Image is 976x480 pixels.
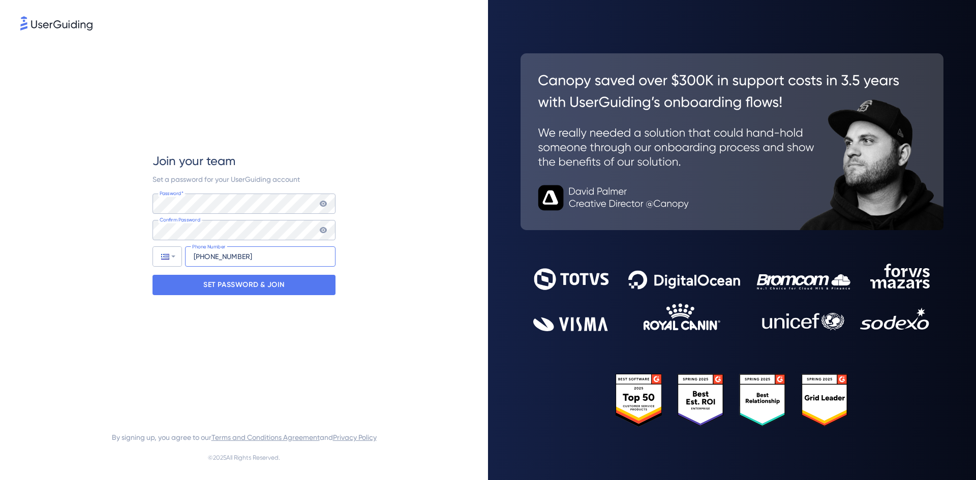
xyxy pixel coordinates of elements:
img: 9302ce2ac39453076f5bc0f2f2ca889b.svg [533,264,931,331]
span: Set a password for your UserGuiding account [152,175,300,183]
span: By signing up, you agree to our and [112,431,377,443]
span: © 2025 All Rights Reserved. [208,452,280,464]
a: Privacy Policy [333,433,377,441]
img: 25303e33045975176eb484905ab012ff.svg [616,374,848,427]
p: SET PASSWORD & JOIN [203,277,285,293]
span: Join your team [152,153,235,169]
input: Phone Number [185,246,335,267]
img: 8faab4ba6bc7696a72372aa768b0286c.svg [20,16,93,30]
div: Greece: + 30 [153,247,181,266]
a: Terms and Conditions Agreement [211,433,320,441]
img: 26c0aa7c25a843aed4baddd2b5e0fa68.svg [521,53,943,230]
